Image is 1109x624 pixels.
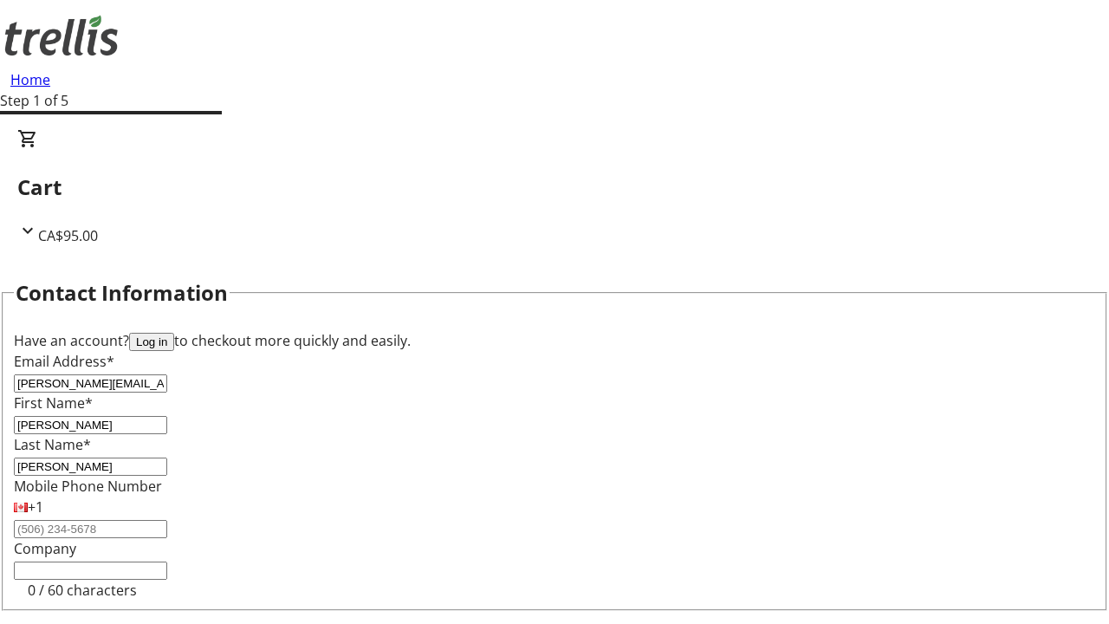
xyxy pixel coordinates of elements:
[14,393,93,413] label: First Name*
[28,581,137,600] tr-character-limit: 0 / 60 characters
[38,226,98,245] span: CA$95.00
[17,172,1092,203] h2: Cart
[14,539,76,558] label: Company
[16,277,228,309] h2: Contact Information
[14,520,167,538] input: (506) 234-5678
[14,330,1095,351] div: Have an account? to checkout more quickly and easily.
[14,352,114,371] label: Email Address*
[14,435,91,454] label: Last Name*
[14,477,162,496] label: Mobile Phone Number
[129,333,174,351] button: Log in
[17,128,1092,246] div: CartCA$95.00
